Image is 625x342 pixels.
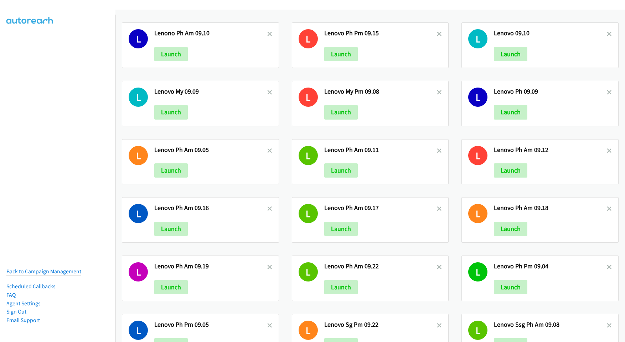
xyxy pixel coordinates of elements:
[6,268,81,275] a: Back to Campaign Management
[154,321,267,329] h2: Lenovo Ph Pm 09.05
[468,146,487,165] h1: L
[154,88,267,96] h2: Lenovo My 09.09
[468,204,487,223] h1: L
[299,29,318,48] h1: L
[324,47,358,61] button: Launch
[6,308,26,315] a: Sign Out
[299,262,318,282] h1: L
[154,163,188,178] button: Launch
[154,29,267,37] h2: Lenono Ph Am 09.10
[494,105,527,119] button: Launch
[129,88,148,107] h1: L
[494,163,527,178] button: Launch
[154,262,267,270] h2: Lenovo Ph Am 09.19
[468,88,487,107] h1: L
[6,300,41,307] a: Agent Settings
[494,146,607,154] h2: Lenovo Ph Am 09.12
[299,204,318,223] h1: L
[129,204,148,223] h1: L
[299,88,318,107] h1: L
[129,262,148,282] h1: L
[6,291,16,298] a: FAQ
[154,222,188,236] button: Launch
[129,29,148,48] h1: L
[468,262,487,282] h1: L
[324,88,437,96] h2: Lenovo My Pm 09.08
[299,321,318,340] h1: L
[154,204,267,212] h2: Lenovo Ph Am 09.16
[299,146,318,165] h1: L
[324,280,358,294] button: Launch
[324,204,437,212] h2: Lenovo Ph Am 09.17
[129,321,148,340] h1: L
[324,29,437,37] h2: Lenovo Ph Pm 09.15
[468,321,487,340] h1: L
[494,321,607,329] h2: Lenovo Ssg Ph Am 09.08
[494,280,527,294] button: Launch
[154,47,188,61] button: Launch
[129,146,148,165] h1: L
[324,321,437,329] h2: Lenovo Sg Pm 09.22
[324,222,358,236] button: Launch
[494,47,527,61] button: Launch
[6,283,56,290] a: Scheduled Callbacks
[324,105,358,119] button: Launch
[154,105,188,119] button: Launch
[494,88,607,96] h2: Lenovo Ph 09.09
[154,280,188,294] button: Launch
[494,262,607,270] h2: Lenovo Ph Pm 09.04
[494,222,527,236] button: Launch
[494,29,607,37] h2: Lenovo 09.10
[494,204,607,212] h2: Lenovo Ph Am 09.18
[154,146,267,154] h2: Lenovo Ph Am 09.05
[324,262,437,270] h2: Lenovo Ph Am 09.22
[6,317,40,323] a: Email Support
[324,163,358,178] button: Launch
[324,146,437,154] h2: Lenovo Ph Am 09.11
[468,29,487,48] h1: L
